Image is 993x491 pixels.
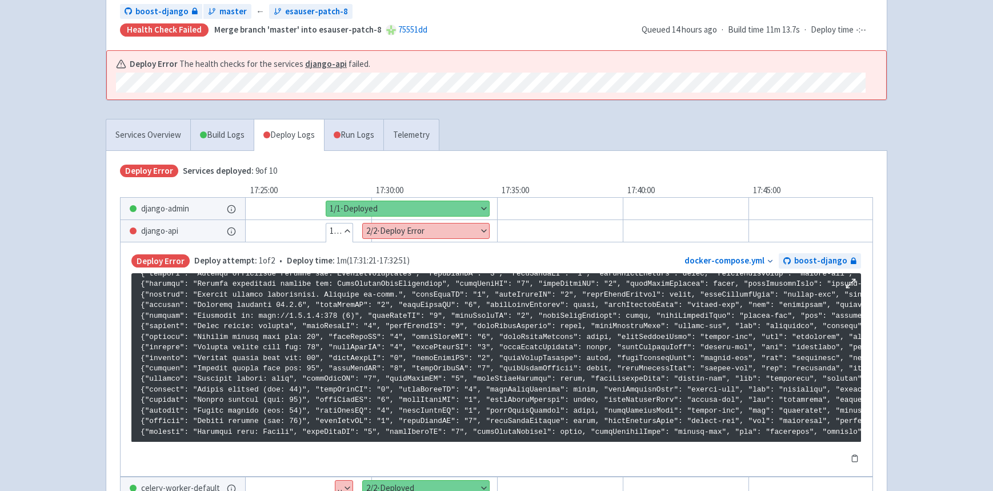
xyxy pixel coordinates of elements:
[254,119,324,151] a: Deploy Logs
[371,184,497,197] div: 17:30:00
[811,23,854,37] span: Deploy time
[256,5,265,18] span: ←
[194,255,257,266] span: Deploy attempt:
[623,184,748,197] div: 17:40:00
[120,23,209,37] div: Health check failed
[219,5,247,18] span: master
[130,58,178,71] b: Deploy Error
[642,23,873,37] div: · ·
[246,184,371,197] div: 17:25:00
[497,184,623,197] div: 17:35:00
[642,24,717,35] span: Queued
[779,253,861,269] a: boost-django
[203,4,251,19] a: master
[794,254,847,268] span: boost-django
[106,119,190,151] a: Services Overview
[191,119,254,151] a: Build Logs
[324,119,383,151] a: Run Logs
[179,58,370,71] span: The health checks for the services failed.
[141,202,189,215] span: django-admin
[856,23,866,37] span: -:--
[845,278,856,289] button: Maximize log window
[269,4,353,19] a: esauser-patch-8
[305,58,347,69] a: django-api
[285,5,348,18] span: esauser-patch-8
[131,254,190,268] span: Deploy Error
[214,24,382,35] strong: Merge branch 'master' into esauser-patch-8
[728,23,764,37] span: Build time
[766,23,800,37] span: 11m 13.7s
[748,184,874,197] div: 17:45:00
[183,165,254,176] span: Services deployed:
[398,24,427,35] a: 75551dd
[141,225,178,238] span: django-api
[194,254,275,268] span: 1 of 2
[194,254,410,268] span: •
[135,5,189,18] span: boost-django
[287,255,335,266] span: Deploy time:
[684,255,764,266] a: docker-compose.yml
[672,24,717,35] time: 14 hours ago
[120,165,178,178] span: Deploy Error
[383,119,439,151] a: Telemetry
[120,4,202,19] a: boost-django
[183,165,277,178] span: 9 of 10
[287,254,410,268] span: 1m ( 17:31:21 - 17:32:51 )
